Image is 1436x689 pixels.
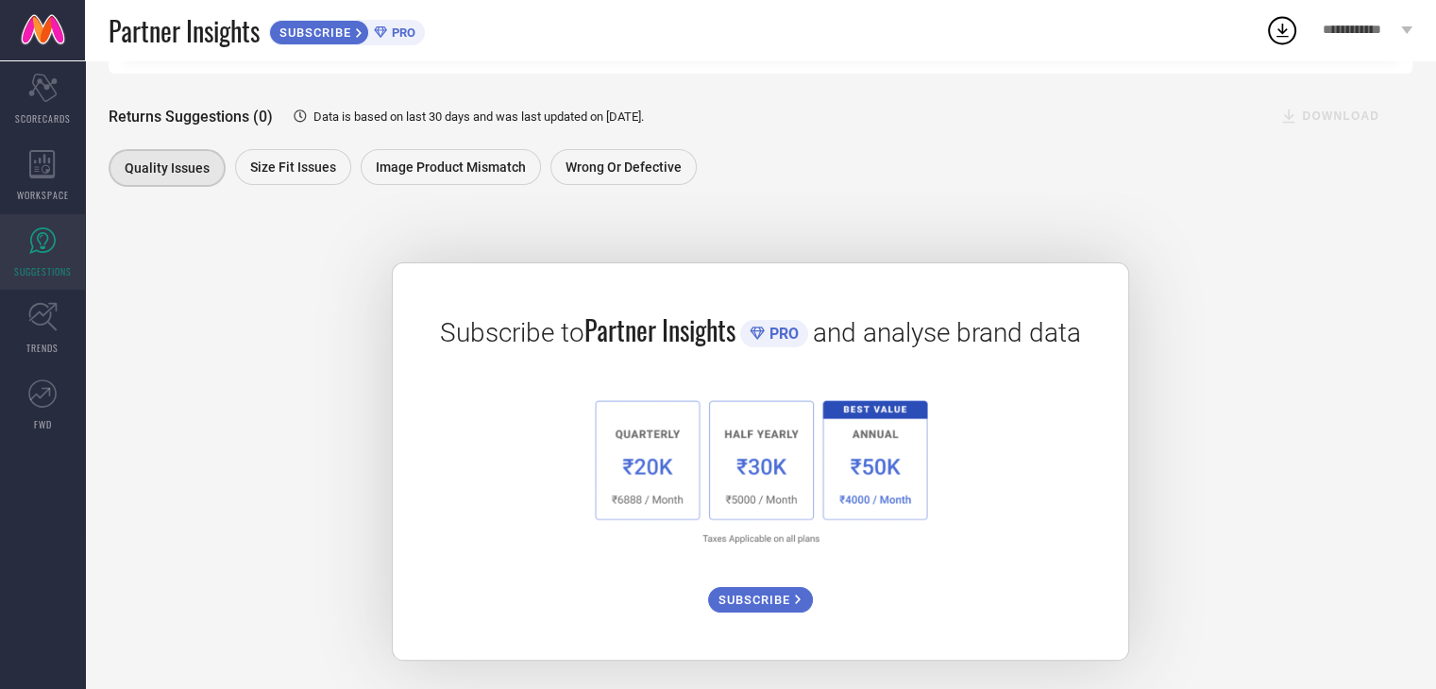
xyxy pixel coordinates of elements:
[708,573,813,613] a: SUBSCRIBE
[14,264,72,278] span: SUGGESTIONS
[313,109,644,124] span: Data is based on last 30 days and was last updated on [DATE] .
[566,160,682,175] span: Wrong or Defective
[125,160,210,176] span: Quality issues
[581,387,939,554] img: 1a6fb96cb29458d7132d4e38d36bc9c7.png
[387,25,415,40] span: PRO
[1265,13,1299,47] div: Open download list
[109,108,273,126] span: Returns Suggestions (0)
[440,317,584,348] span: Subscribe to
[269,15,425,45] a: SUBSCRIBEPRO
[270,25,356,40] span: SUBSCRIBE
[15,111,71,126] span: SCORECARDS
[584,311,735,349] span: Partner Insights
[26,341,59,355] span: TRENDS
[250,160,336,175] span: Size fit issues
[34,417,52,431] span: FWD
[109,11,260,50] span: Partner Insights
[765,325,799,343] span: PRO
[813,317,1081,348] span: and analyse brand data
[17,188,69,202] span: WORKSPACE
[718,593,795,607] span: SUBSCRIBE
[376,160,526,175] span: Image product mismatch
